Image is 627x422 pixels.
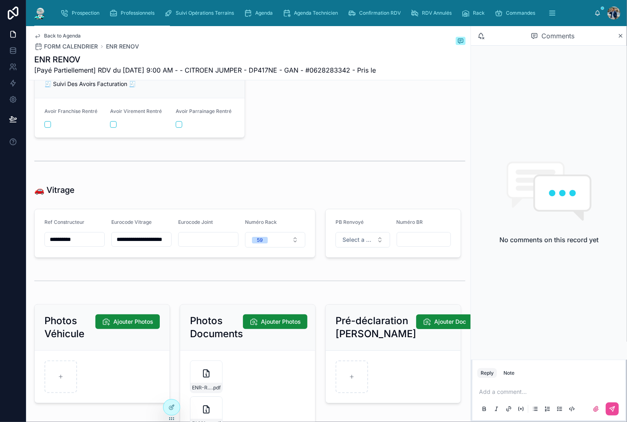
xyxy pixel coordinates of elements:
a: ENR RENOV [106,42,139,51]
button: Reply [477,368,497,378]
a: Agenda [241,6,278,20]
div: scrollable content [54,4,594,22]
span: 🧾 Suivi Des Avoirs Facturation 🧾 [44,80,136,87]
span: Ajouter Photos [261,318,301,326]
span: Numéro BR [397,219,423,225]
a: Back to Agenda [34,33,81,39]
span: Eurocode Joint [178,219,213,225]
span: Numéro Rack [245,219,277,225]
button: Select Button [245,232,305,247]
span: Back to Agenda [44,33,81,39]
h2: No comments on this record yet [499,235,598,245]
div: Note [503,370,514,376]
img: App logo [33,7,47,20]
span: FORM CALENDRIER [44,42,98,51]
a: RDV Annulés [408,6,457,20]
a: Professionnels [107,6,160,20]
button: Ajouter Doc [416,314,472,329]
button: Ajouter Photos [243,314,307,329]
span: Agenda [255,10,273,16]
span: Agenda Technicien [294,10,338,16]
a: Rack [459,6,490,20]
span: Select a Renvoyer Vitrage [342,236,373,244]
span: PB Renvoyé [336,219,364,225]
button: Note [500,368,518,378]
a: FORM CALENDRIER [34,42,98,51]
span: Rack [473,10,485,16]
a: Confirmation RDV [345,6,406,20]
h2: Photos Véhicule [44,314,95,340]
span: Avoir Franchise Rentré [44,108,97,114]
span: Prospection [72,10,99,16]
span: Ref Constructeur [44,219,84,225]
h1: ENR RENOV [34,54,376,65]
h2: Photos Documents [190,314,243,340]
span: Eurocode Vitrage [111,219,152,225]
span: ENR-RENOV---FA2312-1224_ [192,384,212,391]
span: [Payé Partiellement] RDV du [DATE] 9:00 AM - - CITROEN JUMPER - DP417NE - GAN - #0628283342 - Pri... [34,65,376,75]
span: Avoir Virement Rentré [110,108,162,114]
span: Ajouter Doc [434,318,466,326]
span: RDV Annulés [422,10,452,16]
span: Comments [541,31,574,41]
span: Professionnels [121,10,155,16]
span: Avoir Parrainage Rentré [176,108,232,114]
button: Ajouter Photos [95,314,160,329]
span: Confirmation RDV [359,10,401,16]
span: Ajouter Photos [113,318,153,326]
h2: Pré-déclaration [PERSON_NAME] [336,314,416,340]
span: Commandes [506,10,535,16]
h1: 🚗 Vitrage [34,184,75,196]
a: Commandes [492,6,541,20]
a: Suivi Opérations Terrains [162,6,240,20]
a: Agenda Technicien [280,6,344,20]
span: .pdf [212,384,221,391]
span: Suivi Opérations Terrains [176,10,234,16]
a: Prospection [58,6,105,20]
div: 59 [257,237,263,243]
button: Select Button [336,232,390,247]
